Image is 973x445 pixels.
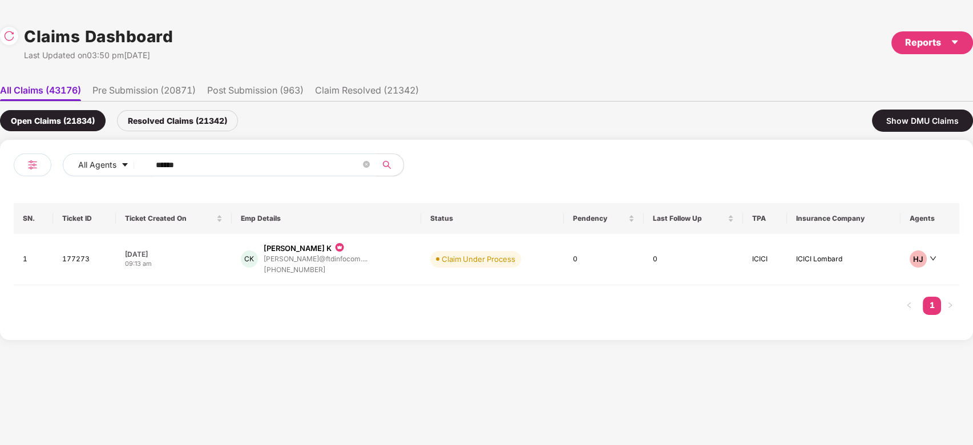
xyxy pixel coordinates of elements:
[264,255,368,262] div: [PERSON_NAME]@ftdinfocom....
[14,203,53,234] th: SN.
[573,214,626,223] span: Pendency
[910,250,927,268] div: HJ
[644,234,743,285] td: 0
[363,161,370,168] span: close-circle
[232,203,421,234] th: Emp Details
[564,203,644,234] th: Pendency
[264,265,368,276] div: [PHONE_NUMBER]
[241,250,258,268] div: CK
[941,297,959,315] button: right
[334,241,345,254] img: icon
[125,259,223,269] div: 09:13 am
[906,302,913,309] span: left
[376,153,404,176] button: search
[53,234,116,285] td: 177273
[900,297,918,315] li: Previous Page
[117,110,238,131] div: Resolved Claims (21342)
[121,161,129,170] span: caret-down
[923,297,941,314] a: 1
[743,234,787,285] td: ICICI
[930,255,936,262] span: down
[644,203,743,234] th: Last Follow Up
[564,234,644,285] td: 0
[78,159,116,171] span: All Agents
[743,203,787,234] th: TPA
[116,203,232,234] th: Ticket Created On
[787,203,901,234] th: Insurance Company
[923,297,941,315] li: 1
[950,38,959,47] span: caret-down
[442,253,515,265] div: Claim Under Process
[3,30,15,42] img: svg+xml;base64,PHN2ZyBpZD0iUmVsb2FkLTMyeDMyIiB4bWxucz0iaHR0cDovL3d3dy53My5vcmcvMjAwMC9zdmciIHdpZH...
[53,203,116,234] th: Ticket ID
[872,110,973,132] div: Show DMU Claims
[264,243,332,254] div: [PERSON_NAME] K
[207,84,304,101] li: Post Submission (963)
[941,297,959,315] li: Next Page
[26,158,39,172] img: svg+xml;base64,PHN2ZyB4bWxucz0iaHR0cDovL3d3dy53My5vcmcvMjAwMC9zdmciIHdpZHRoPSIyNCIgaGVpZ2h0PSIyNC...
[125,214,214,223] span: Ticket Created On
[905,35,959,50] div: Reports
[947,302,954,309] span: right
[24,49,173,62] div: Last Updated on 03:50 pm[DATE]
[376,160,398,169] span: search
[653,214,725,223] span: Last Follow Up
[63,153,154,176] button: All Agentscaret-down
[787,234,901,285] td: ICICI Lombard
[14,234,53,285] td: 1
[900,297,918,315] button: left
[92,84,196,101] li: Pre Submission (20871)
[363,160,370,171] span: close-circle
[901,203,959,234] th: Agents
[421,203,564,234] th: Status
[315,84,419,101] li: Claim Resolved (21342)
[125,249,223,259] div: [DATE]
[24,24,173,49] h1: Claims Dashboard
